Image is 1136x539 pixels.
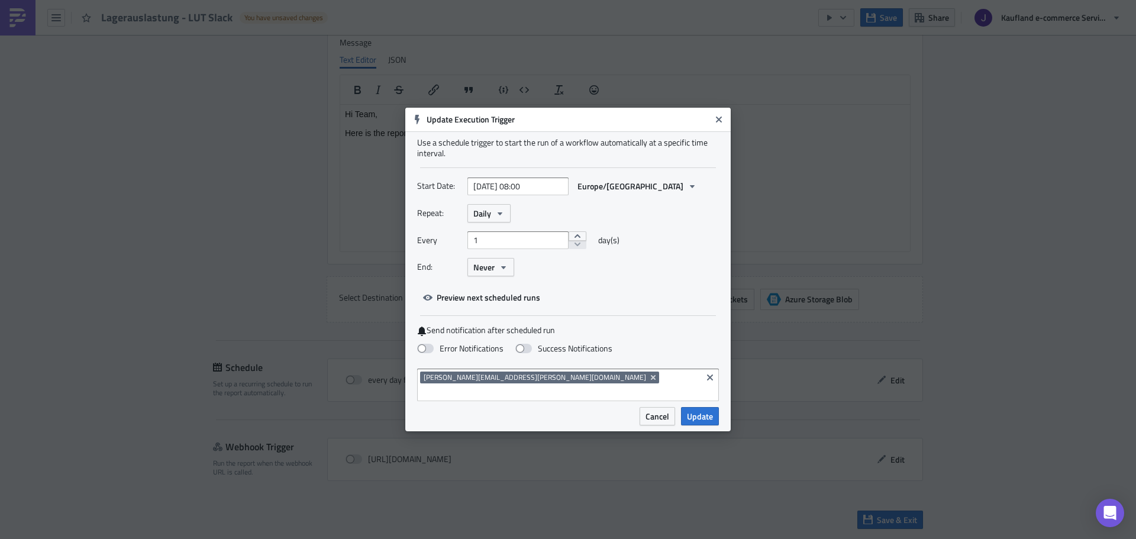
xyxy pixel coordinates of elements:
span: Cancel [646,410,669,422]
h6: Update Execution Trigger [427,114,711,125]
button: decrement [569,240,586,250]
span: day(s) [598,231,619,249]
label: Send notification after scheduled run [417,325,719,336]
button: Clear selected items [703,370,717,385]
p: Hi Team, Here is the report for Lagerauslastung - LUT. [5,5,565,33]
label: Every [417,231,461,249]
div: Open Intercom Messenger [1096,499,1124,527]
div: Use a schedule trigger to start the run of a workflow automatically at a specific time interval. [417,137,719,159]
button: Cancel [640,407,675,425]
button: Europe/[GEOGRAPHIC_DATA] [572,177,703,195]
label: Success Notifications [515,343,612,354]
span: Never [473,261,495,273]
button: Never [467,258,514,276]
label: Error Notifications [417,343,504,354]
button: Close [710,111,728,128]
label: End: [417,258,461,276]
label: Start Date: [417,177,461,195]
span: Update [687,410,713,422]
button: Remove Tag [648,372,659,383]
label: Repeat: [417,204,461,222]
button: Update [681,407,719,425]
span: Preview next scheduled runs [437,291,540,304]
span: Daily [473,207,491,220]
span: Europe/[GEOGRAPHIC_DATA] [577,180,683,192]
button: increment [569,231,586,241]
body: Rich Text Area. Press ALT-0 for help. [5,5,565,33]
input: YYYY-MM-DD HH:mm [467,177,569,195]
button: Daily [467,204,511,222]
span: [PERSON_NAME][EMAIL_ADDRESS][PERSON_NAME][DOMAIN_NAME] [424,373,646,382]
button: Preview next scheduled runs [417,288,546,306]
